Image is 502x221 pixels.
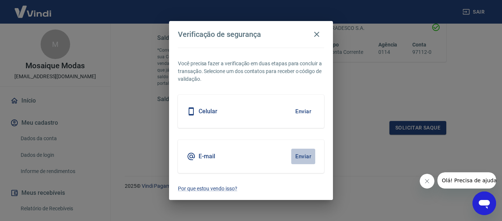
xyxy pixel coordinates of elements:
h4: Verificação de segurança [178,30,261,39]
h5: Celular [199,108,217,115]
iframe: Fechar mensagem [420,174,434,189]
button: Enviar [291,149,315,164]
iframe: Mensagem da empresa [437,172,496,189]
h5: E-mail [199,153,215,160]
a: Por que estou vendo isso? [178,185,324,193]
p: Você precisa fazer a verificação em duas etapas para concluir a transação. Selecione um dos conta... [178,60,324,83]
iframe: Botão para abrir a janela de mensagens [472,191,496,215]
button: Enviar [291,104,315,119]
span: Olá! Precisa de ajuda? [4,5,62,11]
